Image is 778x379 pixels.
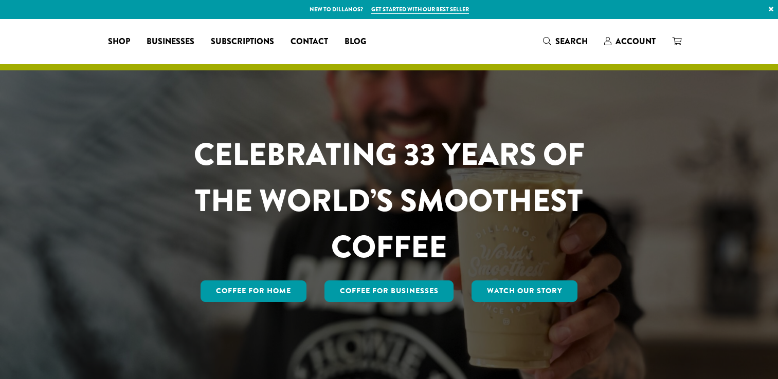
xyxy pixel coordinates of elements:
[100,33,138,50] a: Shop
[472,280,577,302] a: Watch Our Story
[535,33,596,50] a: Search
[291,35,328,48] span: Contact
[616,35,656,47] span: Account
[108,35,130,48] span: Shop
[147,35,194,48] span: Businesses
[555,35,588,47] span: Search
[371,5,469,14] a: Get started with our best seller
[324,280,454,302] a: Coffee For Businesses
[345,35,366,48] span: Blog
[164,131,615,270] h1: CELEBRATING 33 YEARS OF THE WORLD’S SMOOTHEST COFFEE
[201,280,306,302] a: Coffee for Home
[211,35,274,48] span: Subscriptions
